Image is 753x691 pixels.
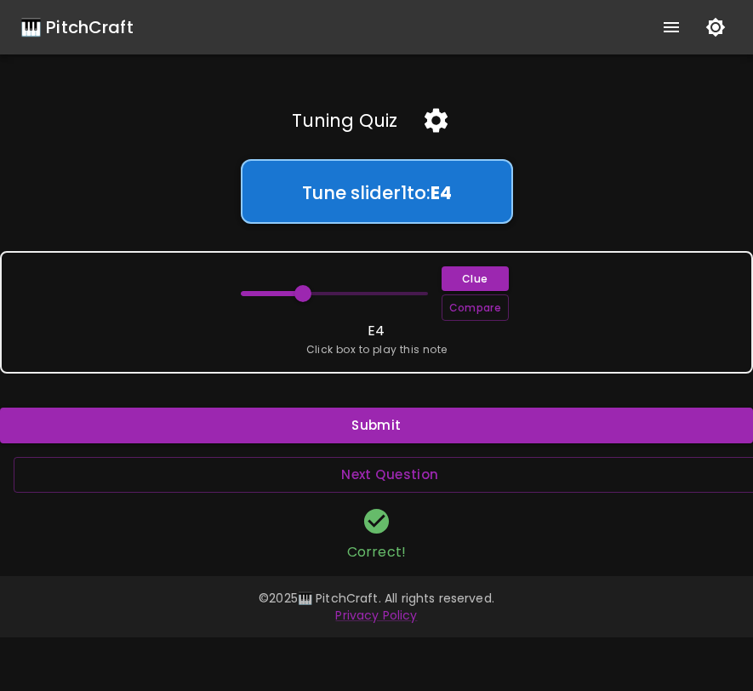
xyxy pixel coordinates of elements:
b: E 4 [431,180,452,205]
button: Clue [442,266,509,291]
button: show more [651,7,692,48]
p: E4 [368,321,385,341]
p: © 2025 🎹 PitchCraft. All rights reserved. [20,590,733,607]
h5: Tune slider 1 to: [263,181,491,205]
button: Compare [442,294,509,321]
span: Click box to play this note [306,341,448,358]
a: Privacy Policy [335,607,417,624]
a: 🎹 PitchCraft [20,14,134,41]
h5: Tuning Quiz [292,109,397,133]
